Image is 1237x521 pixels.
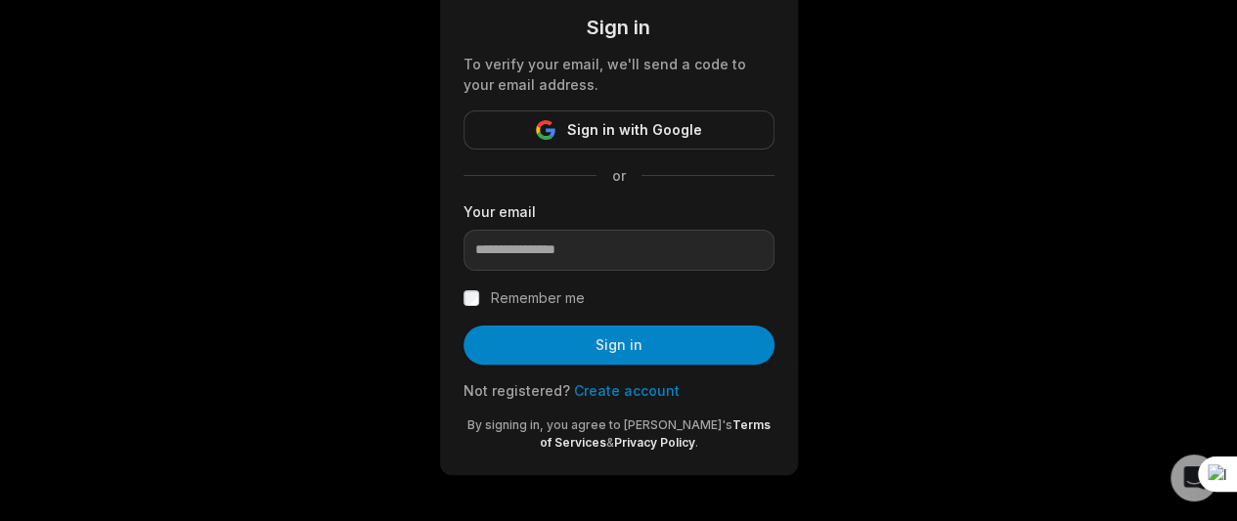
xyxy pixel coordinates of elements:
div: To verify your email, we'll send a code to your email address. [464,54,774,95]
label: Remember me [491,286,585,310]
a: Create account [574,382,680,399]
div: Open Intercom Messenger [1171,455,1217,501]
span: or [596,165,641,186]
span: & [606,435,614,450]
div: Sign in [464,13,774,42]
button: Sign in [464,326,774,365]
span: Sign in with Google [567,118,702,142]
span: Not registered? [464,382,570,399]
button: Sign in with Google [464,110,774,150]
label: Your email [464,201,774,222]
a: Privacy Policy [614,435,695,450]
a: Terms of Services [540,417,771,450]
span: . [695,435,698,450]
span: By signing in, you agree to [PERSON_NAME]'s [467,417,732,432]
